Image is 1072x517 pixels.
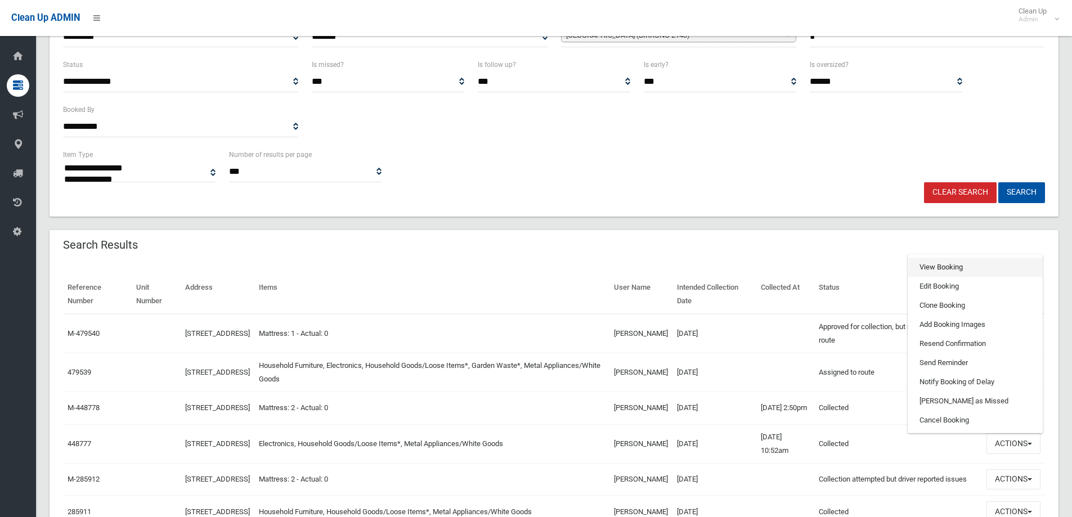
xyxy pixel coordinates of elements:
[68,403,100,412] a: M-448778
[254,463,609,496] td: Mattress: 2 - Actual: 0
[756,392,814,424] td: [DATE] 2:50pm
[254,392,609,424] td: Mattress: 2 - Actual: 0
[672,314,756,353] td: [DATE]
[908,411,1042,430] a: Cancel Booking
[11,12,80,23] span: Clean Up ADMIN
[312,59,344,71] label: Is missed?
[672,353,756,392] td: [DATE]
[63,59,83,71] label: Status
[814,392,982,424] td: Collected
[68,475,100,483] a: M-285912
[185,507,250,516] a: [STREET_ADDRESS]
[644,59,669,71] label: Is early?
[181,275,254,314] th: Address
[908,372,1042,392] a: Notify Booking of Delay
[63,275,132,314] th: Reference Number
[814,314,982,353] td: Approved for collection, but not yet assigned to route
[986,433,1040,454] button: Actions
[68,368,91,376] a: 479539
[1019,15,1047,24] small: Admin
[756,275,814,314] th: Collected At
[814,353,982,392] td: Assigned to route
[254,314,609,353] td: Mattress: 1 - Actual: 0
[814,275,982,314] th: Status
[1013,7,1058,24] span: Clean Up
[185,403,250,412] a: [STREET_ADDRESS]
[254,353,609,392] td: Household Furniture, Electronics, Household Goods/Loose Items*, Garden Waste*, Metal Appliances/W...
[814,424,982,463] td: Collected
[68,329,100,338] a: M-479540
[672,392,756,424] td: [DATE]
[63,149,93,161] label: Item Type
[132,275,180,314] th: Unit Number
[814,463,982,496] td: Collection attempted but driver reported issues
[908,296,1042,315] a: Clone Booking
[185,368,250,376] a: [STREET_ADDRESS]
[609,353,672,392] td: [PERSON_NAME]
[68,507,91,516] a: 285911
[924,182,997,203] a: Clear Search
[908,277,1042,296] a: Edit Booking
[478,59,516,71] label: Is follow up?
[908,392,1042,411] a: [PERSON_NAME] as Missed
[672,463,756,496] td: [DATE]
[609,424,672,463] td: [PERSON_NAME]
[908,353,1042,372] a: Send Reminder
[998,182,1045,203] button: Search
[185,439,250,448] a: [STREET_ADDRESS]
[68,439,91,448] a: 448777
[908,258,1042,277] a: View Booking
[609,314,672,353] td: [PERSON_NAME]
[63,104,95,116] label: Booked By
[609,275,672,314] th: User Name
[810,59,849,71] label: Is oversized?
[229,149,312,161] label: Number of results per page
[185,329,250,338] a: [STREET_ADDRESS]
[672,275,756,314] th: Intended Collection Date
[50,234,151,256] header: Search Results
[254,424,609,463] td: Electronics, Household Goods/Loose Items*, Metal Appliances/White Goods
[254,275,609,314] th: Items
[609,463,672,496] td: [PERSON_NAME]
[185,475,250,483] a: [STREET_ADDRESS]
[908,315,1042,334] a: Add Booking Images
[672,424,756,463] td: [DATE]
[908,334,1042,353] a: Resend Confirmation
[986,469,1040,490] button: Actions
[609,392,672,424] td: [PERSON_NAME]
[756,424,814,463] td: [DATE] 10:52am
